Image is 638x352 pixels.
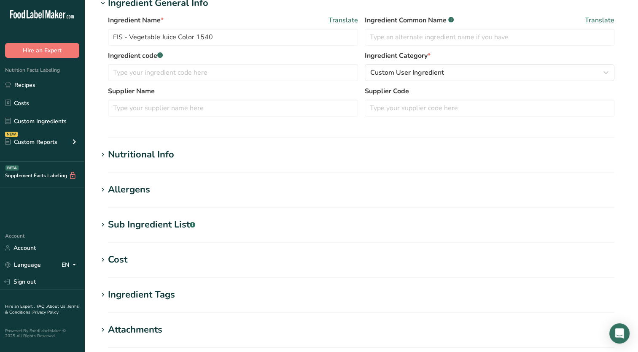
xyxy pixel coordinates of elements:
div: NEW [5,132,18,137]
input: Type your ingredient name here [108,29,358,46]
div: Cost [108,253,127,267]
div: EN [62,260,79,270]
button: Custom User Ingredient [365,64,615,81]
label: Supplier Code [365,86,615,96]
div: Sub Ingredient List [108,218,195,232]
a: Privacy Policy [32,309,59,315]
div: Powered By FoodLabelMaker © 2025 All Rights Reserved [5,328,79,338]
label: Ingredient Category [365,51,615,61]
span: Ingredient Name [108,15,164,25]
div: Nutritional Info [108,148,174,162]
div: Custom Reports [5,138,57,146]
div: Open Intercom Messenger [609,323,630,344]
div: Attachments [108,323,162,337]
div: BETA [5,165,19,171]
span: Translate [328,15,358,25]
label: Ingredient code [108,51,358,61]
div: Ingredient Tags [108,288,175,302]
input: Type your ingredient code here [108,64,358,81]
input: Type your supplier code here [365,100,615,116]
span: Custom User Ingredient [370,68,444,78]
a: Language [5,257,41,272]
div: Allergens [108,183,150,197]
span: Ingredient Common Name [365,15,454,25]
label: Supplier Name [108,86,358,96]
a: About Us . [47,303,67,309]
a: FAQ . [37,303,47,309]
span: Translate [585,15,614,25]
a: Hire an Expert . [5,303,35,309]
button: Hire an Expert [5,43,79,58]
input: Type your supplier name here [108,100,358,116]
a: Terms & Conditions . [5,303,79,315]
input: Type an alternate ingredient name if you have [365,29,615,46]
